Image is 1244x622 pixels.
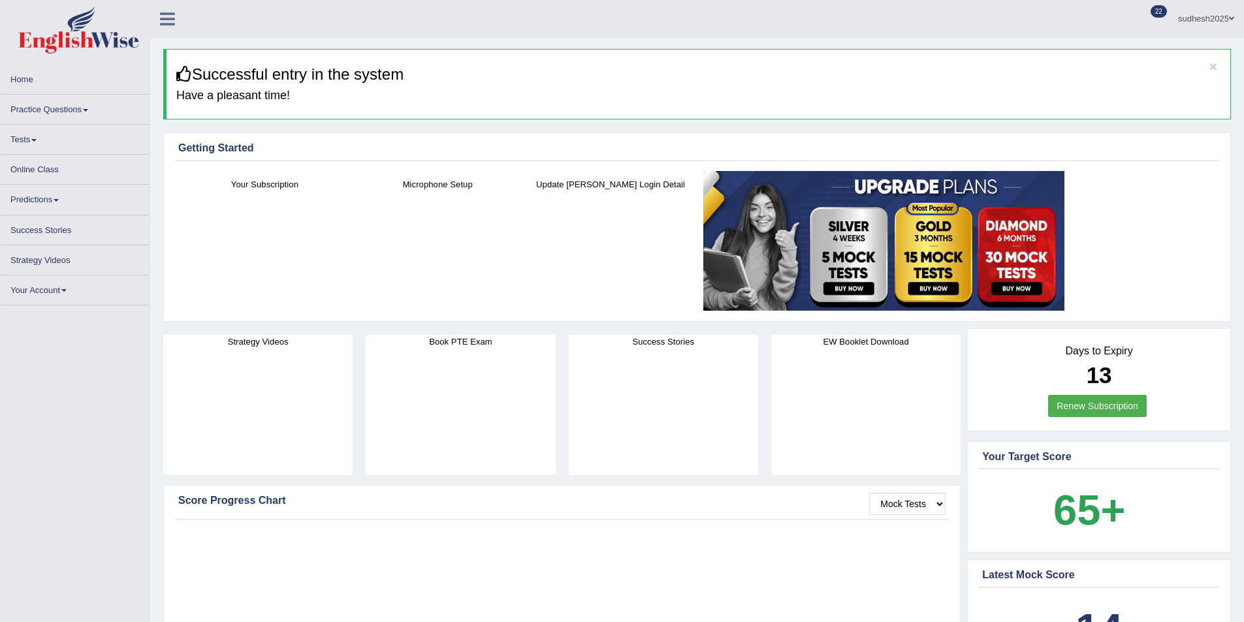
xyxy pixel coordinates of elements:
[178,493,946,508] div: Score Progress Chart
[1087,362,1112,388] b: 13
[703,171,1064,311] img: small5.jpg
[1,125,150,150] a: Tests
[1,65,150,90] a: Home
[1,155,150,180] a: Online Class
[569,335,758,349] h4: Success Stories
[1048,395,1147,417] a: Renew Subscription
[1151,5,1167,18] span: 22
[358,178,518,191] h4: Microphone Setup
[1,95,150,120] a: Practice Questions
[1209,59,1217,73] button: ×
[771,335,961,349] h4: EW Booklet Download
[163,335,353,349] h4: Strategy Videos
[531,178,691,191] h4: Update [PERSON_NAME] Login Detail
[176,66,1220,83] h3: Successful entry in the system
[982,449,1216,465] div: Your Target Score
[982,567,1216,583] div: Latest Mock Score
[178,140,1216,156] div: Getting Started
[185,178,345,191] h4: Your Subscription
[982,345,1216,357] h4: Days to Expiry
[1,215,150,241] a: Success Stories
[1,185,150,210] a: Predictions
[1,275,150,301] a: Your Account
[176,89,1220,102] h4: Have a pleasant time!
[366,335,555,349] h4: Book PTE Exam
[1053,486,1125,534] b: 65+
[1,245,150,271] a: Strategy Videos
